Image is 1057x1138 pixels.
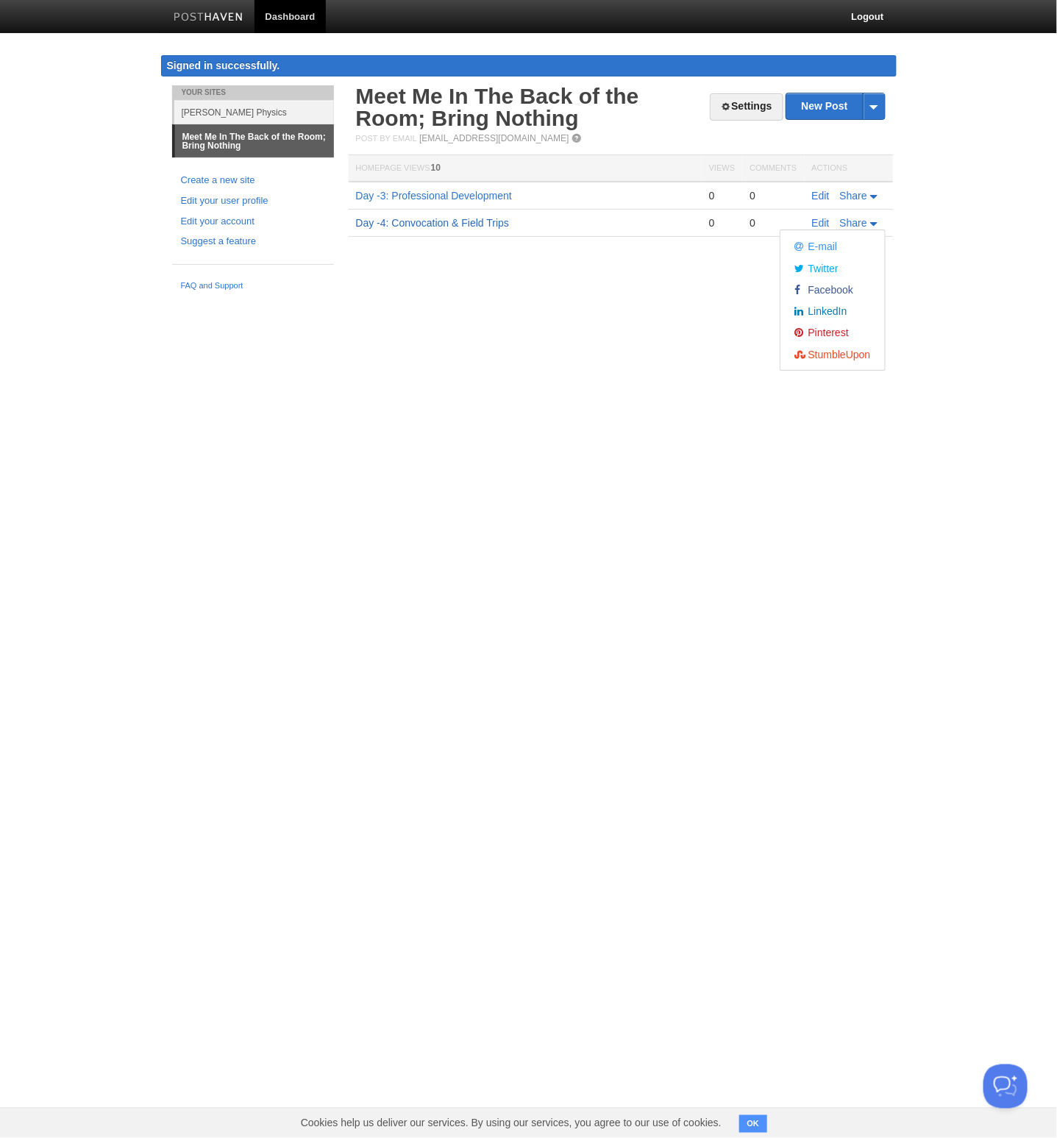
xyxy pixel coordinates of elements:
[181,173,325,188] a: Create a new site
[784,300,880,321] a: LinkedIn
[181,214,325,230] a: Edit your account
[784,279,880,300] a: Facebook
[750,216,797,230] div: 0
[356,134,417,143] span: Post by Email
[805,327,848,338] span: Pinterest
[172,85,334,100] li: Your Sites
[983,1064,1028,1109] iframe: Help Scout Beacon - Open
[784,343,880,364] a: StumbleUpon
[784,257,880,278] a: Twitter
[812,217,830,229] a: Edit
[805,263,838,274] span: Twitter
[812,190,830,202] a: Edit
[805,155,893,182] th: Actions
[181,234,325,249] a: Suggest a feature
[702,155,742,182] th: Views
[431,163,441,173] span: 10
[286,1109,736,1138] span: Cookies help us deliver our services. By using our services, you agree to our use of cookies.
[349,155,702,182] th: Homepage Views
[840,190,867,202] span: Share
[175,125,334,157] a: Meet Me In The Back of the Room; Bring Nothing
[709,216,735,230] div: 0
[419,133,569,143] a: [EMAIL_ADDRESS][DOMAIN_NAME]
[805,349,870,360] span: StumbleUpon
[805,305,847,317] span: LinkedIn
[750,189,797,202] div: 0
[181,280,325,293] a: FAQ and Support
[784,321,880,343] a: Pinterest
[840,217,867,229] span: Share
[805,241,837,252] span: E-mail
[356,190,512,202] a: Day -3: Professional Development
[174,100,334,124] a: [PERSON_NAME] Physics
[742,155,804,182] th: Comments
[784,235,880,257] a: E-mail
[356,84,639,130] a: Meet Me In The Back of the Room; Bring Nothing
[174,13,243,24] img: Posthaven-bar
[786,93,884,119] a: New Post
[805,284,853,296] span: Facebook
[739,1115,768,1133] button: OK
[709,189,735,202] div: 0
[710,93,783,121] a: Settings
[181,193,325,209] a: Edit your user profile
[356,217,510,229] a: Day -4: Convocation & Field Trips
[161,55,897,77] div: Signed in successfully.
